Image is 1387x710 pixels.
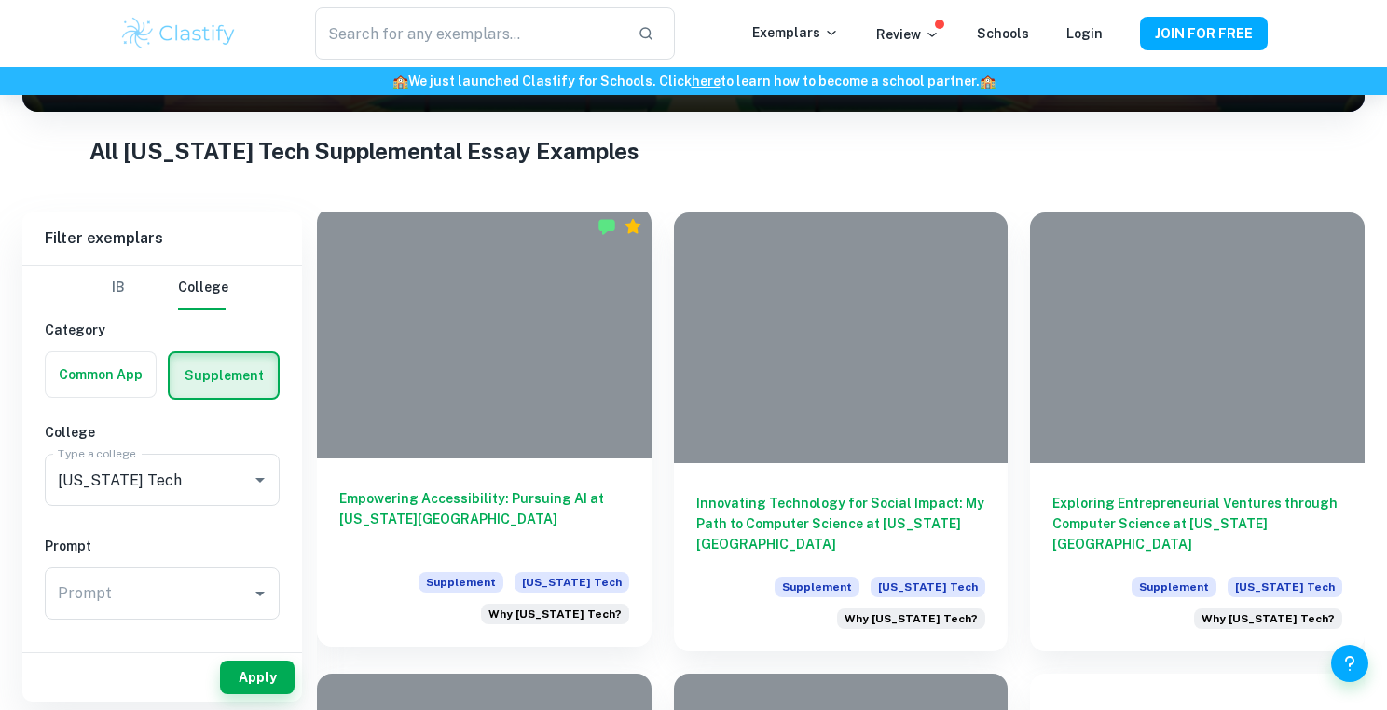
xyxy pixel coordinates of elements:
[1202,610,1335,627] span: Why [US_STATE] Tech?
[46,352,156,397] button: Common App
[837,608,985,629] div: Why do you want to study your chosen major specifically at Georgia Tech?
[58,445,135,461] label: Type a college
[45,536,280,556] h6: Prompt
[488,606,622,622] span: Why [US_STATE] Tech?
[692,74,721,89] a: here
[4,71,1383,91] h6: We just launched Clastify for Schools. Click to learn how to become a school partner.
[752,22,839,43] p: Exemplars
[1052,493,1342,554] h6: Exploring Entrepreneurial Ventures through Computer Science at [US_STATE][GEOGRAPHIC_DATA]
[247,580,273,607] button: Open
[220,661,295,694] button: Apply
[119,15,238,52] img: Clastify logo
[1140,17,1268,50] button: JOIN FOR FREE
[247,467,273,493] button: Open
[871,577,985,597] span: [US_STATE] Tech
[96,266,228,310] div: Filter type choice
[1066,26,1103,41] a: Login
[515,572,629,593] span: [US_STATE] Tech
[45,422,280,443] h6: College
[170,353,278,398] button: Supplement
[624,217,642,236] div: Premium
[392,74,408,89] span: 🏫
[1132,577,1216,597] span: Supplement
[45,320,280,340] h6: Category
[1331,645,1368,682] button: Help and Feedback
[96,266,141,310] button: IB
[696,493,986,554] h6: Innovating Technology for Social Impact: My Path to Computer Science at [US_STATE][GEOGRAPHIC_DATA]
[1228,577,1342,597] span: [US_STATE] Tech
[1194,608,1342,629] div: Why do you want to study your chosen major specifically at Georgia Tech?
[178,266,228,310] button: College
[339,488,629,550] h6: Empowering Accessibility: Pursuing AI at [US_STATE][GEOGRAPHIC_DATA]
[1030,212,1365,651] a: Exploring Entrepreneurial Ventures through Computer Science at [US_STATE][GEOGRAPHIC_DATA]Supplem...
[597,217,616,236] img: Marked
[876,24,940,45] p: Review
[317,212,652,651] a: Empowering Accessibility: Pursuing AI at [US_STATE][GEOGRAPHIC_DATA]Supplement[US_STATE] TechWhy ...
[315,7,623,60] input: Search for any exemplars...
[419,572,503,593] span: Supplement
[845,610,978,627] span: Why [US_STATE] Tech?
[481,604,629,624] div: Why do you want to study your chosen major specifically at Georgia Tech?
[89,134,1298,168] h1: All [US_STATE] Tech Supplemental Essay Examples
[22,212,302,265] h6: Filter exemplars
[977,26,1029,41] a: Schools
[674,212,1009,651] a: Innovating Technology for Social Impact: My Path to Computer Science at [US_STATE][GEOGRAPHIC_DAT...
[775,577,859,597] span: Supplement
[980,74,996,89] span: 🏫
